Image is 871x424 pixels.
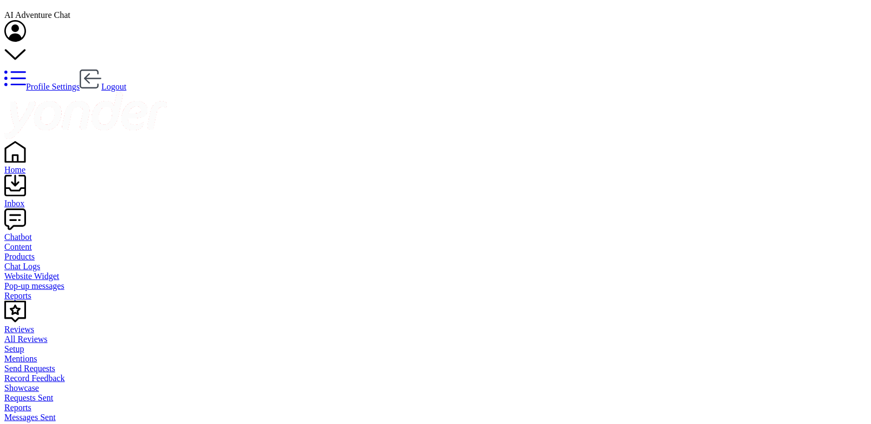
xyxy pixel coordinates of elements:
[4,325,867,334] div: Reviews
[4,252,867,262] a: Products
[80,82,126,91] a: Logout
[4,364,867,374] a: Send Requests
[4,374,867,383] a: Record Feedback
[4,281,867,291] a: Pop-up messages
[4,413,867,422] a: Messages Sent
[4,383,867,393] a: Showcase
[4,232,867,242] div: Chatbot
[4,189,867,208] a: Inbox
[4,242,867,252] a: Content
[4,291,867,301] a: Reports
[4,334,867,344] a: All Reviews
[4,315,867,334] a: Reviews
[4,271,867,281] a: Website Widget
[4,165,867,175] div: Home
[4,82,80,91] a: Profile Settings
[4,199,867,208] div: Inbox
[4,262,867,271] a: Chat Logs
[4,10,867,20] div: AI Adventure Chat
[4,403,867,413] a: Reports
[4,393,867,403] a: Requests Sent
[4,155,867,175] a: Home
[4,344,867,354] a: Setup
[4,92,167,139] img: yonder-white-logo.png
[4,354,867,364] a: Mentions
[4,223,867,242] a: Chatbot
